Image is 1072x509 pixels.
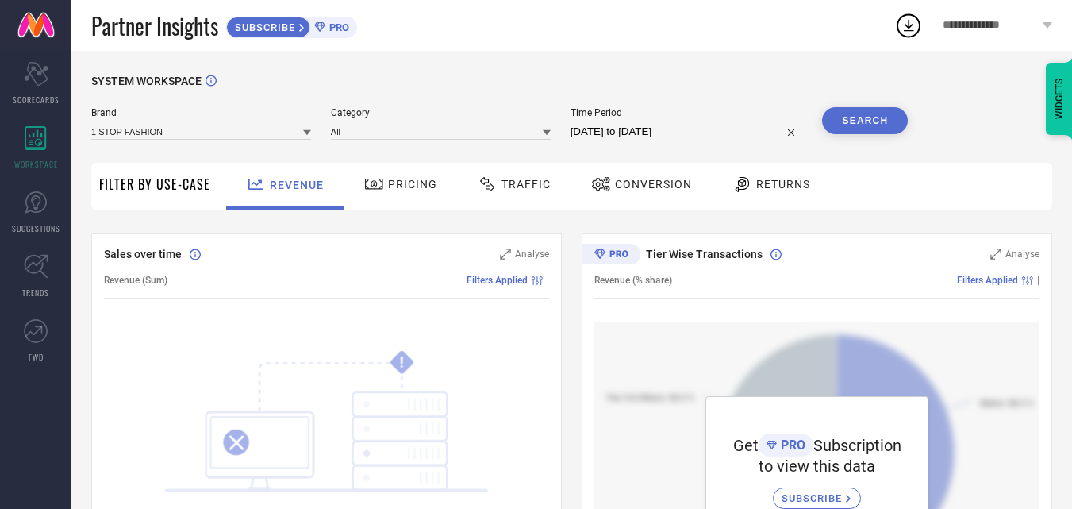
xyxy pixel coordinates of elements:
span: WORKSPACE [14,158,58,170]
span: Tier Wise Transactions [646,248,763,260]
span: Filter By Use-Case [99,175,210,194]
span: Partner Insights [91,10,218,42]
span: Filters Applied [467,275,528,286]
span: Analyse [1005,249,1039,260]
span: Sales over time [104,248,182,260]
tspan: ! [400,353,404,372]
span: SUGGESTIONS [12,222,60,234]
a: SUBSCRIBE [773,476,861,509]
span: Revenue [270,179,324,191]
span: Pricing [388,178,437,191]
span: SYSTEM WORKSPACE [91,75,202,87]
span: Revenue (Sum) [104,275,167,286]
input: Select time period [571,122,803,141]
span: Time Period [571,107,803,118]
button: Search [822,107,908,134]
div: Open download list [894,11,923,40]
span: Traffic [501,178,551,191]
span: Returns [756,178,810,191]
span: Brand [91,107,311,118]
span: PRO [777,438,805,453]
svg: Zoom [990,249,1001,260]
span: | [547,275,549,286]
span: Get [733,436,759,455]
a: SUBSCRIBEPRO [226,13,357,38]
svg: Zoom [500,249,511,260]
span: Revenue (% share) [594,275,672,286]
div: Premium [582,244,640,268]
span: PRO [325,21,349,33]
span: TRENDS [22,287,49,299]
span: Conversion [615,178,692,191]
span: to view this data [759,457,875,476]
span: Category [331,107,551,118]
span: SCORECARDS [13,94,60,106]
span: | [1037,275,1039,286]
span: SUBSCRIBE [227,21,299,33]
span: Subscription [813,436,901,455]
span: Analyse [515,249,549,260]
span: SUBSCRIBE [782,492,846,504]
span: Filters Applied [957,275,1018,286]
span: FWD [29,351,44,363]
